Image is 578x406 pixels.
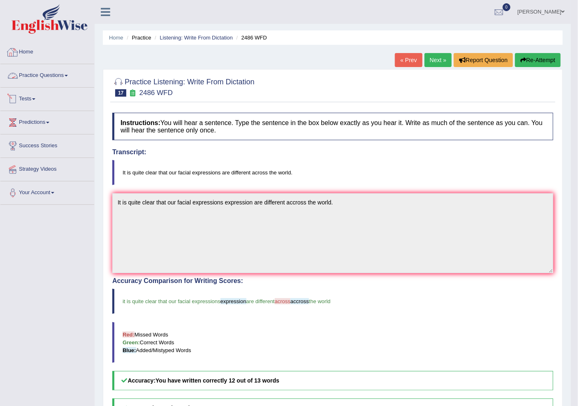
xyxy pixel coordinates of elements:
[290,298,309,304] span: accross
[234,34,267,42] li: 2486 WFD
[112,113,553,140] h4: You will hear a sentence. Type the sentence in the box below exactly as you hear it. Write as muc...
[123,298,221,304] span: it is quite clear that our facial expressions
[221,298,246,304] span: expression
[425,53,452,67] a: Next »
[139,89,173,97] small: 2486 WFD
[123,332,135,338] b: Red:
[515,53,561,67] button: Re-Attempt
[395,53,422,67] a: « Prev
[0,64,94,85] a: Practice Questions
[275,298,290,304] span: across
[0,135,94,155] a: Success Stories
[156,377,279,384] b: You have written correctly 12 out of 13 words
[0,111,94,132] a: Predictions
[112,76,255,97] h2: Practice Listening: Write From Dictation
[0,41,94,61] a: Home
[112,160,553,185] blockquote: It is quite clear that our facial expressions are different across the world.
[115,89,126,97] span: 17
[112,148,553,156] h4: Transcript:
[112,371,553,390] h5: Accuracy:
[112,277,553,285] h4: Accuracy Comparison for Writing Scores:
[0,181,94,202] a: Your Account
[112,322,553,363] blockquote: Missed Words Correct Words Added/Mistyped Words
[125,34,151,42] li: Practice
[503,3,511,11] span: 0
[246,298,275,304] span: are different
[309,298,331,304] span: the world
[160,35,233,41] a: Listening: Write From Dictation
[454,53,513,67] button: Report Question
[0,158,94,179] a: Strategy Videos
[128,89,137,97] small: Exam occurring question
[121,119,160,126] b: Instructions:
[123,347,136,353] b: Blue:
[0,88,94,108] a: Tests
[123,339,140,346] b: Green:
[109,35,123,41] a: Home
